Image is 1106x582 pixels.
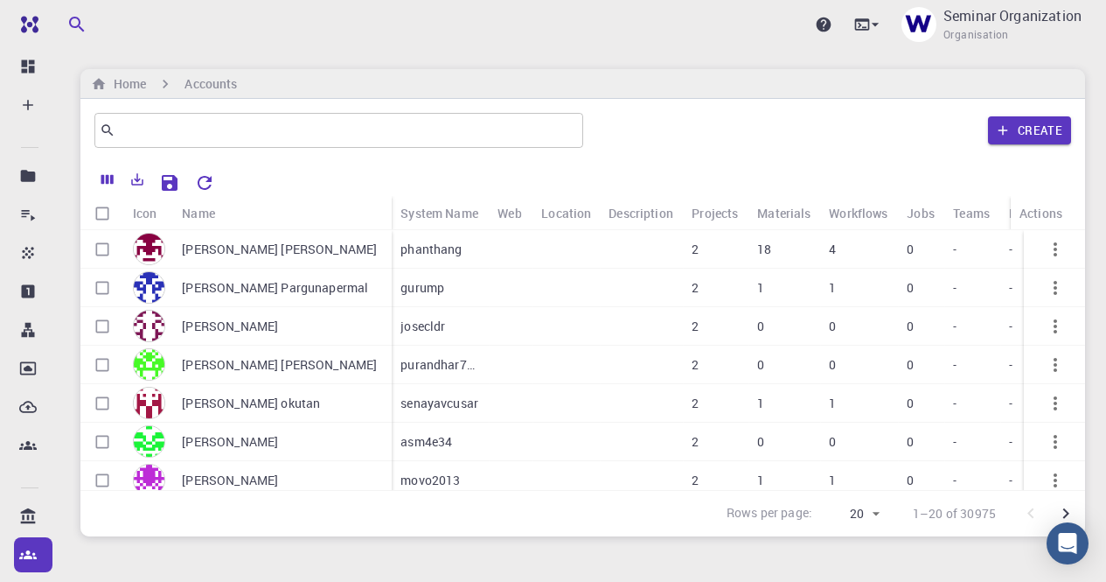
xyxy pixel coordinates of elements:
p: 2 [692,395,699,412]
img: avatar [133,464,165,496]
div: Name [173,196,392,230]
button: Create [988,116,1071,144]
p: 1 [829,279,836,297]
div: Teams [944,196,1000,230]
p: josecldr [400,318,445,335]
p: [PERSON_NAME] okutan [182,395,320,412]
p: 4 [829,241,836,258]
p: 0 [907,241,914,258]
button: Reset Explorer Settings [187,165,222,200]
p: - [953,395,956,412]
p: 0 [907,395,914,412]
p: 0 [757,318,764,335]
p: 0 [907,356,914,374]
p: - [1009,241,1012,258]
p: - [953,241,956,258]
div: Icon [133,196,157,230]
p: purandhar793 [400,356,480,374]
p: 1 [757,395,764,412]
p: - [953,433,956,451]
p: 0 [907,433,914,451]
div: Members [1009,196,1061,230]
div: Web [489,196,532,230]
p: [PERSON_NAME] [PERSON_NAME] [182,356,377,374]
p: gurump [400,279,444,297]
p: - [953,318,956,335]
p: 0 [829,318,836,335]
p: 2 [692,318,699,335]
p: [PERSON_NAME] [182,472,278,489]
p: phanthang [400,241,462,258]
p: 1–20 of 30975 [913,505,996,522]
p: [PERSON_NAME] Pargunapermal [182,279,368,297]
div: Teams [953,196,990,230]
p: Rows per page: [727,504,812,524]
div: Materials [757,196,810,230]
div: Members [1000,196,1071,230]
p: - [953,472,956,489]
p: asm4e34 [400,433,452,451]
p: 0 [757,433,764,451]
p: 18 [757,241,771,258]
p: 0 [757,356,764,374]
img: avatar [133,310,165,342]
div: Workflows [829,196,887,230]
div: Workflows [820,196,898,230]
p: - [1009,472,1012,489]
p: [PERSON_NAME] [PERSON_NAME] [182,241,377,258]
div: Materials [748,196,820,230]
div: System Name [400,196,478,230]
img: Seminar Organization [901,7,936,42]
button: Export [122,165,152,193]
div: Name [182,196,215,230]
div: Icon [124,196,173,230]
div: Jobs [907,196,935,230]
p: 1 [829,472,836,489]
p: 2 [692,279,699,297]
nav: breadcrumb [87,74,240,94]
p: Seminar Organization [943,5,1082,26]
h6: Accounts [184,74,237,94]
p: - [953,279,956,297]
div: Jobs [898,196,944,230]
div: Description [600,196,683,230]
img: avatar [133,271,165,304]
div: Projects [683,196,748,230]
button: Columns [93,165,122,193]
div: Location [532,196,600,230]
p: 1 [829,395,836,412]
h6: Home [107,74,146,94]
p: 2 [692,433,699,451]
div: Open Intercom Messenger [1047,522,1089,564]
p: - [1009,279,1012,297]
div: Description [609,196,673,230]
p: [PERSON_NAME] [182,318,278,335]
button: Save Explorer Settings [152,165,187,200]
p: - [1009,433,1012,451]
img: avatar [133,348,165,381]
p: movo2013 [400,472,460,489]
p: - [1009,356,1012,374]
p: - [1009,318,1012,335]
div: Projects [692,196,738,230]
div: Location [541,196,591,230]
p: - [953,356,956,374]
p: 1 [757,279,764,297]
p: - [1009,395,1012,412]
p: 2 [692,356,699,374]
p: 2 [692,241,699,258]
p: 0 [907,472,914,489]
div: Actions [1019,196,1062,230]
img: logo [14,16,38,33]
div: System Name [392,196,489,230]
p: 1 [757,472,764,489]
img: avatar [133,425,165,458]
p: 0 [907,318,914,335]
p: 0 [829,356,836,374]
p: 0 [829,433,836,451]
p: 0 [907,279,914,297]
div: Actions [1011,196,1072,230]
img: avatar [133,387,165,419]
img: avatar [133,233,165,265]
span: Organisation [943,26,1009,44]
